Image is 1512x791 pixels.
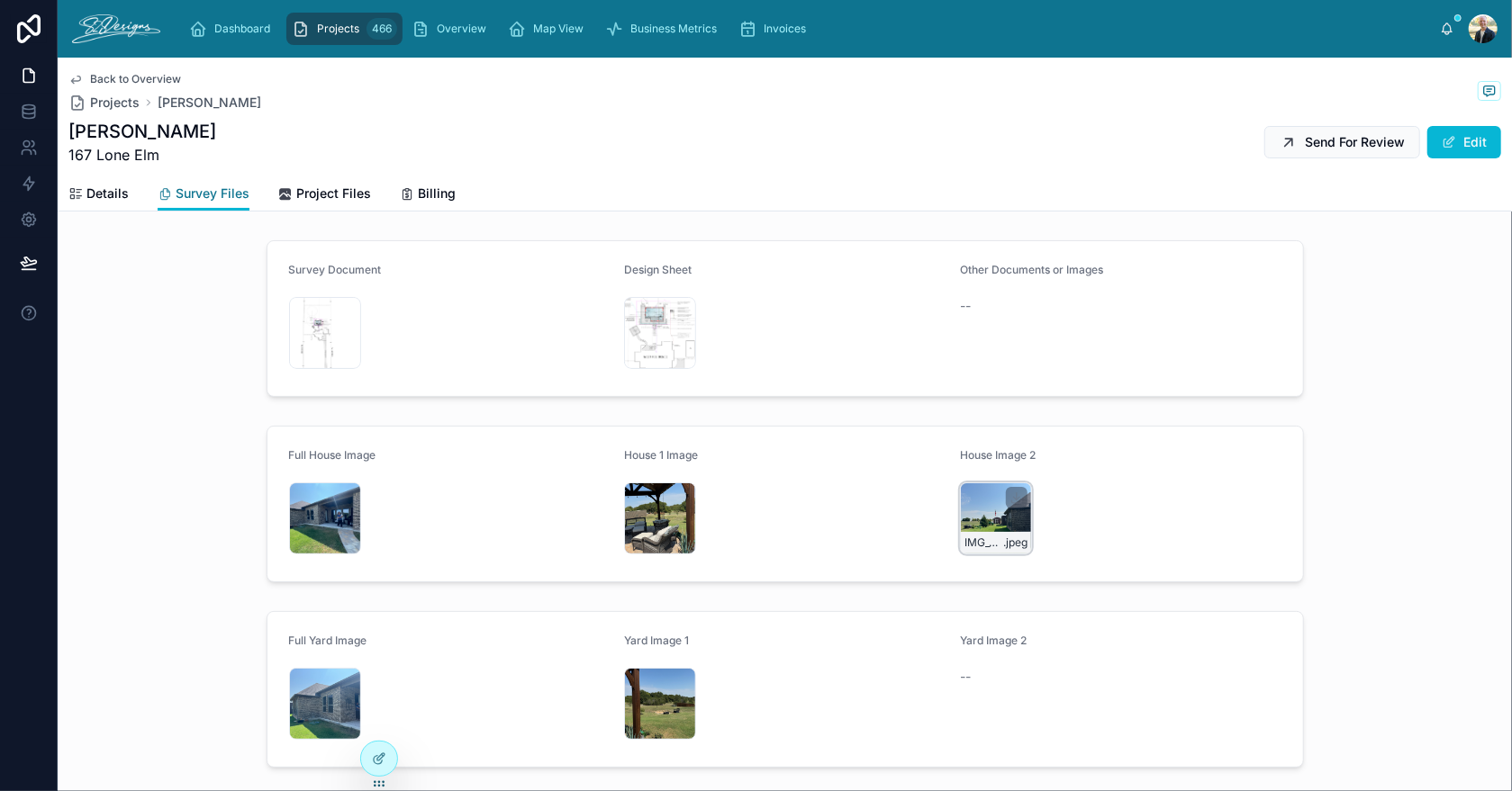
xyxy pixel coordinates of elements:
span: Billing [418,184,456,202]
span: Business Metrics [630,22,717,36]
span: Full Yard Image [289,634,367,647]
a: Projects [68,94,140,112]
h1: [PERSON_NAME] [68,119,216,144]
a: Survey Files [158,177,249,211]
span: Send For Review [1305,133,1405,151]
span: Map View [533,22,584,36]
a: Overview [406,13,499,45]
span: -- [960,668,971,686]
span: Other Documents or Images [960,263,1103,276]
span: Full House Image [289,448,376,462]
button: Edit [1427,126,1501,158]
span: -- [960,297,971,315]
span: Survey Files [176,184,249,202]
a: Billing [400,177,456,213]
span: Dashboard [214,22,270,36]
span: Overview [437,22,486,36]
a: Projects466 [286,13,403,45]
span: Yard Image 2 [960,634,1027,647]
a: [PERSON_NAME] [158,94,261,112]
span: Yard Image 1 [624,634,689,647]
span: House Image 2 [960,448,1036,462]
a: Back to Overview [68,72,181,86]
a: Map View [502,13,596,45]
a: Dashboard [184,13,283,45]
span: Projects [90,94,140,112]
span: IMG_3309 [964,535,1003,550]
span: Back to Overview [90,72,181,86]
span: Survey Document [289,263,382,276]
img: App logo [72,14,160,43]
a: Business Metrics [600,13,729,45]
a: Project Files [278,177,371,213]
span: Details [86,184,129,202]
span: 167 Lone Elm [68,144,216,166]
span: Project Files [296,184,371,202]
span: Invoices [764,22,806,36]
div: 466 [367,18,397,40]
a: Invoices [733,13,819,45]
a: Details [68,177,129,213]
button: Send For Review [1264,126,1420,158]
span: House 1 Image [624,448,698,462]
span: Projects [317,22,359,36]
span: Design Sheet [624,263,692,276]
div: scrollable content [175,9,1440,49]
span: .jpeg [1003,535,1028,550]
